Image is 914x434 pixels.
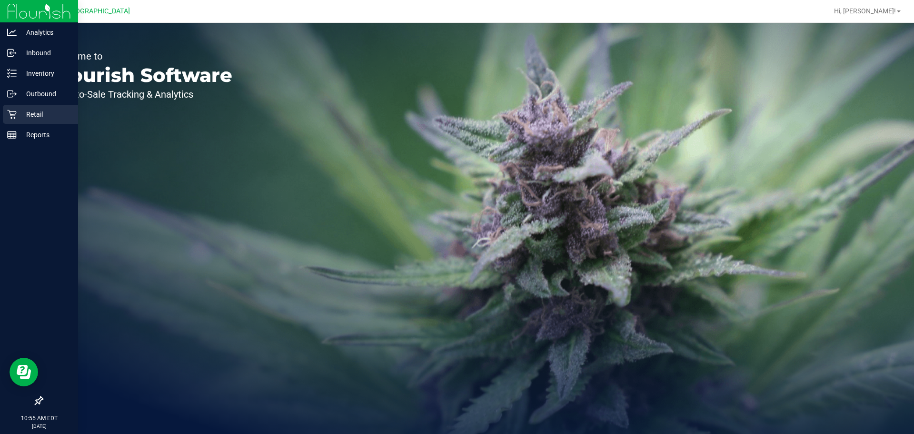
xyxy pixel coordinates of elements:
[17,27,74,38] p: Analytics
[65,7,130,15] span: [GEOGRAPHIC_DATA]
[17,129,74,141] p: Reports
[51,90,232,99] p: Seed-to-Sale Tracking & Analytics
[7,110,17,119] inline-svg: Retail
[17,88,74,100] p: Outbound
[10,358,38,386] iframe: Resource center
[51,51,232,61] p: Welcome to
[7,89,17,99] inline-svg: Outbound
[4,423,74,430] p: [DATE]
[17,109,74,120] p: Retail
[7,130,17,140] inline-svg: Reports
[7,69,17,78] inline-svg: Inventory
[7,28,17,37] inline-svg: Analytics
[17,47,74,59] p: Inbound
[4,414,74,423] p: 10:55 AM EDT
[51,66,232,85] p: Flourish Software
[17,68,74,79] p: Inventory
[7,48,17,58] inline-svg: Inbound
[834,7,896,15] span: Hi, [PERSON_NAME]!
